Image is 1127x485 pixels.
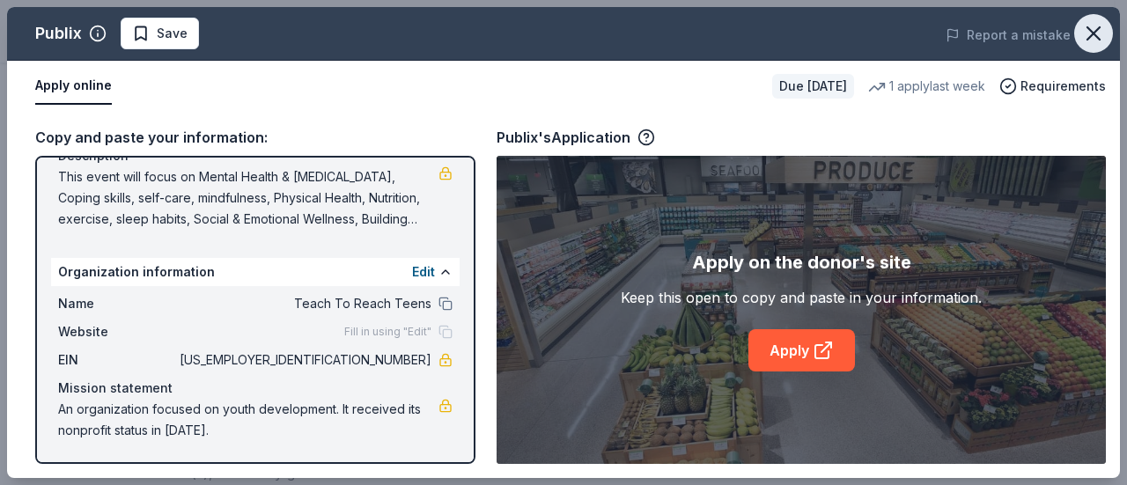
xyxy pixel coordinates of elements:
[35,19,82,48] div: Publix
[157,23,188,44] span: Save
[58,166,438,230] span: This event will focus on Mental Health & [MEDICAL_DATA], Coping skills, self-care, mindfulness, P...
[946,25,1071,46] button: Report a mistake
[621,287,982,308] div: Keep this open to copy and paste in your information.
[868,76,985,97] div: 1 apply last week
[58,321,176,342] span: Website
[692,248,911,276] div: Apply on the donor's site
[35,68,112,105] button: Apply online
[344,325,431,339] span: Fill in using "Edit"
[121,18,199,49] button: Save
[51,258,460,286] div: Organization information
[176,349,431,371] span: [US_EMPLOYER_IDENTIFICATION_NUMBER]
[1020,76,1106,97] span: Requirements
[772,74,854,99] div: Due [DATE]
[999,76,1106,97] button: Requirements
[58,378,453,399] div: Mission statement
[58,293,176,314] span: Name
[176,293,431,314] span: Teach To Reach Teens
[497,126,655,149] div: Publix's Application
[748,329,855,371] a: Apply
[35,126,475,149] div: Copy and paste your information:
[58,399,438,441] span: An organization focused on youth development. It received its nonprofit status in [DATE].
[58,349,176,371] span: EIN
[412,261,435,283] button: Edit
